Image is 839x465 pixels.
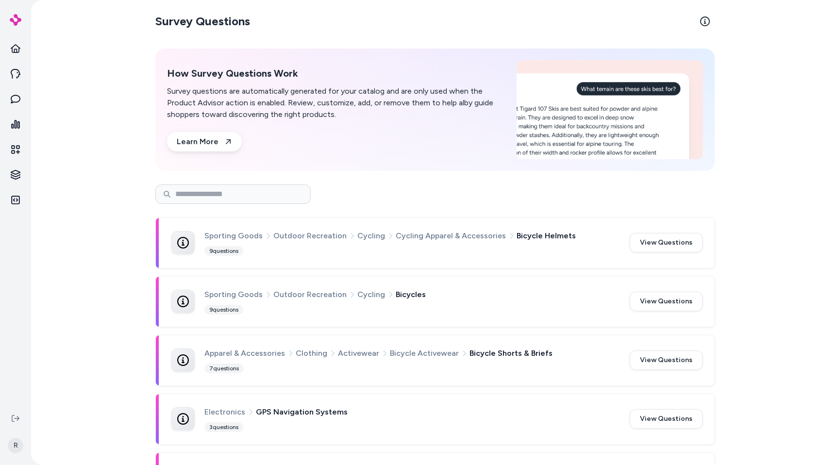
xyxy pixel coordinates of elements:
[630,233,703,252] button: View Questions
[396,288,426,301] span: Bicycles
[630,350,703,370] button: View Questions
[6,430,25,461] button: R
[357,230,385,242] span: Cycling
[167,132,242,151] a: Learn More
[630,409,703,429] button: View Questions
[204,288,263,301] span: Sporting Goods
[204,364,244,373] div: 7 questions
[273,230,347,242] span: Outdoor Recreation
[8,438,23,453] span: R
[390,347,459,360] span: Bicycle Activewear
[204,305,243,315] div: 9 questions
[296,347,327,360] span: Clothing
[204,230,263,242] span: Sporting Goods
[396,230,506,242] span: Cycling Apparel & Accessories
[517,60,703,159] img: How Survey Questions Work
[357,288,385,301] span: Cycling
[273,288,347,301] span: Outdoor Recreation
[517,230,576,242] span: Bicycle Helmets
[338,347,379,360] span: Activewear
[204,246,243,256] div: 9 questions
[155,14,250,29] h2: Survey Questions
[630,292,703,311] button: View Questions
[470,347,553,360] span: Bicycle Shorts & Briefs
[204,347,285,360] span: Apparel & Accessories
[167,85,505,120] p: Survey questions are automatically generated for your catalog and are only used when the Product ...
[167,67,505,80] h2: How Survey Questions Work
[204,406,245,418] span: Electronics
[10,14,21,26] img: alby Logo
[204,422,243,432] div: 3 questions
[256,406,348,418] span: GPS Navigation Systems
